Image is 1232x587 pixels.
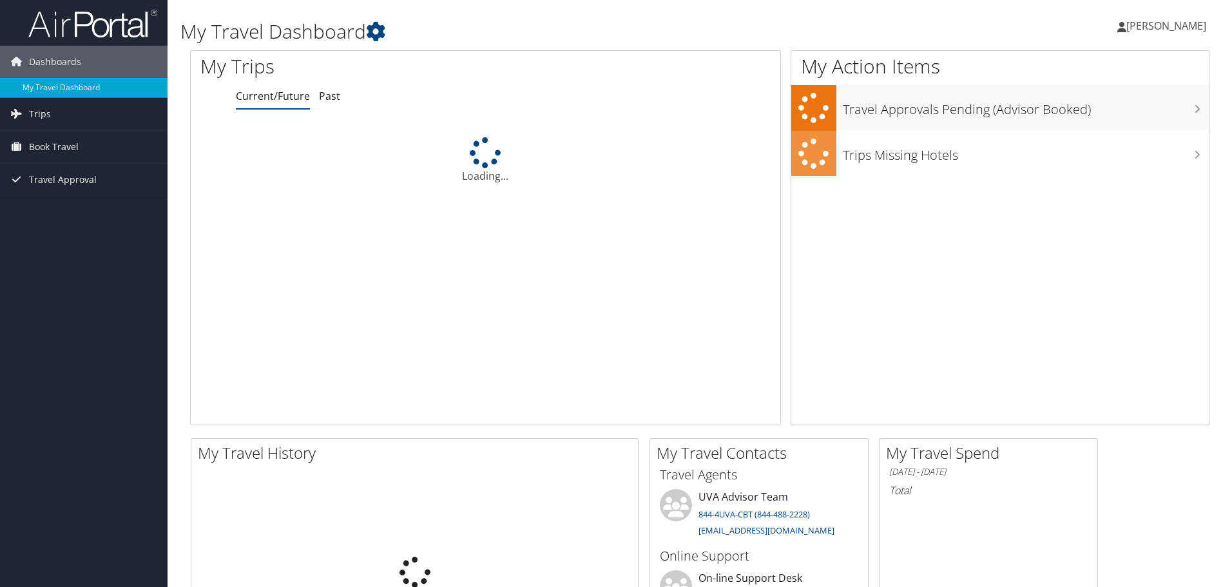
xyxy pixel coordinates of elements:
[198,442,638,464] h2: My Travel History
[236,89,310,103] a: Current/Future
[660,466,858,484] h3: Travel Agents
[657,442,868,464] h2: My Travel Contacts
[886,442,1097,464] h2: My Travel Spend
[29,98,51,130] span: Trips
[319,89,340,103] a: Past
[791,53,1209,80] h1: My Action Items
[698,524,834,536] a: [EMAIL_ADDRESS][DOMAIN_NAME]
[889,483,1088,497] h6: Total
[1117,6,1219,45] a: [PERSON_NAME]
[843,140,1209,164] h3: Trips Missing Hotels
[180,18,873,45] h1: My Travel Dashboard
[200,53,525,80] h1: My Trips
[29,46,81,78] span: Dashboards
[660,547,858,565] h3: Online Support
[28,8,157,39] img: airportal-logo.png
[29,164,97,196] span: Travel Approval
[791,85,1209,131] a: Travel Approvals Pending (Advisor Booked)
[653,489,865,542] li: UVA Advisor Team
[29,131,79,163] span: Book Travel
[698,508,810,520] a: 844-4UVA-CBT (844-488-2228)
[191,137,780,184] div: Loading...
[1126,19,1206,33] span: [PERSON_NAME]
[889,466,1088,478] h6: [DATE] - [DATE]
[791,131,1209,177] a: Trips Missing Hotels
[843,94,1209,119] h3: Travel Approvals Pending (Advisor Booked)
